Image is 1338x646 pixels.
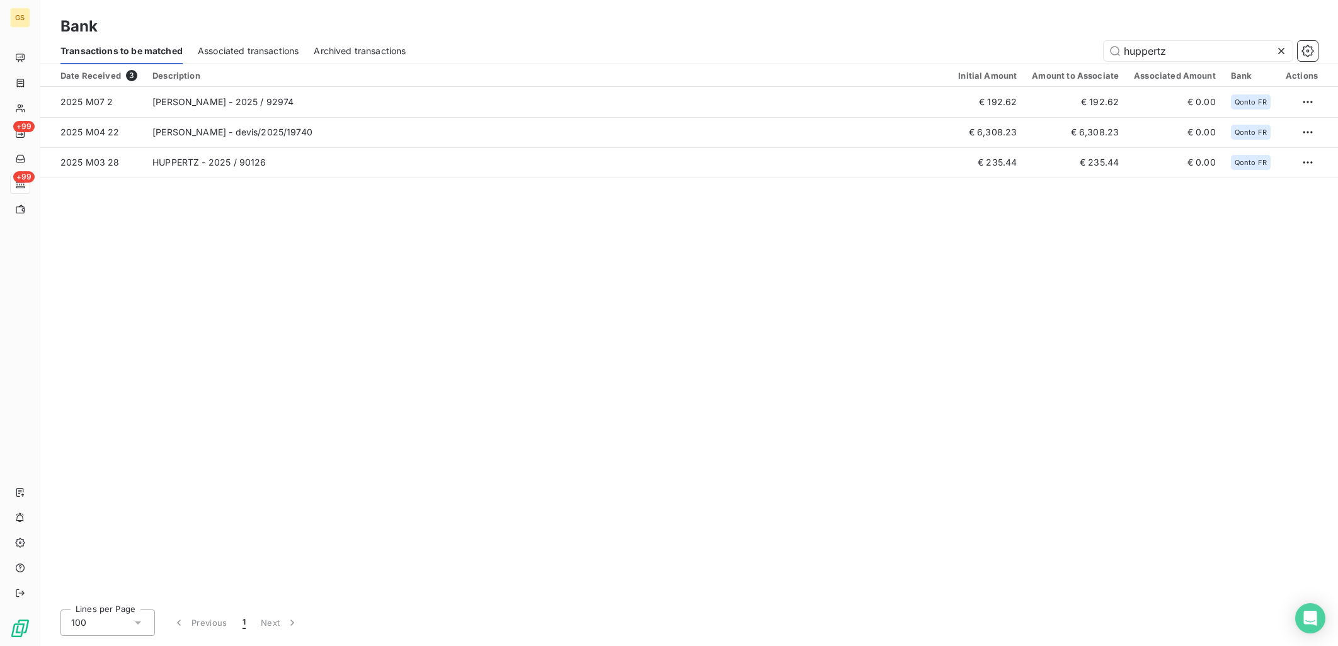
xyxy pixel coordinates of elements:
td: € 192.62 [951,87,1024,117]
button: 1 [235,609,253,636]
span: +99 [13,171,35,183]
td: € 235.44 [1024,147,1126,178]
div: Description [152,71,943,81]
div: Bank [1231,71,1271,81]
span: Qonto FR [1235,98,1267,106]
span: Transactions to be matched [60,45,183,57]
h3: Bank [60,15,98,38]
div: Amount to Associate [1032,71,1119,81]
td: 2025 M03 28 [40,147,145,178]
button: Previous [165,609,235,636]
td: € 0.00 [1126,87,1223,117]
input: Search [1104,41,1293,61]
span: 1 [243,616,246,629]
button: Next [253,609,306,636]
div: Initial Amount [958,71,1017,81]
span: +99 [13,121,35,132]
td: € 0.00 [1126,147,1223,178]
td: € 6,308.23 [951,117,1024,147]
td: € 192.62 [1024,87,1126,117]
td: 2025 M07 2 [40,87,145,117]
img: Logo LeanPay [10,618,30,638]
td: € 0.00 [1126,117,1223,147]
span: Qonto FR [1235,128,1267,136]
td: [PERSON_NAME] - 2025 / 92974 [145,87,951,117]
span: 100 [71,616,86,629]
div: GS [10,8,30,28]
span: 3 [126,70,137,81]
span: Qonto FR [1235,159,1267,166]
td: HUPPERTZ - 2025 / 90126 [145,147,951,178]
div: Associated Amount [1134,71,1216,81]
div: Open Intercom Messenger [1295,603,1325,633]
div: Date Received [60,70,137,81]
td: 2025 M04 22 [40,117,145,147]
div: Actions [1286,71,1318,81]
td: [PERSON_NAME] - devis/2025/19740 [145,117,951,147]
span: Associated transactions [198,45,299,57]
td: € 235.44 [951,147,1024,178]
span: Archived transactions [314,45,406,57]
td: € 6,308.23 [1024,117,1126,147]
